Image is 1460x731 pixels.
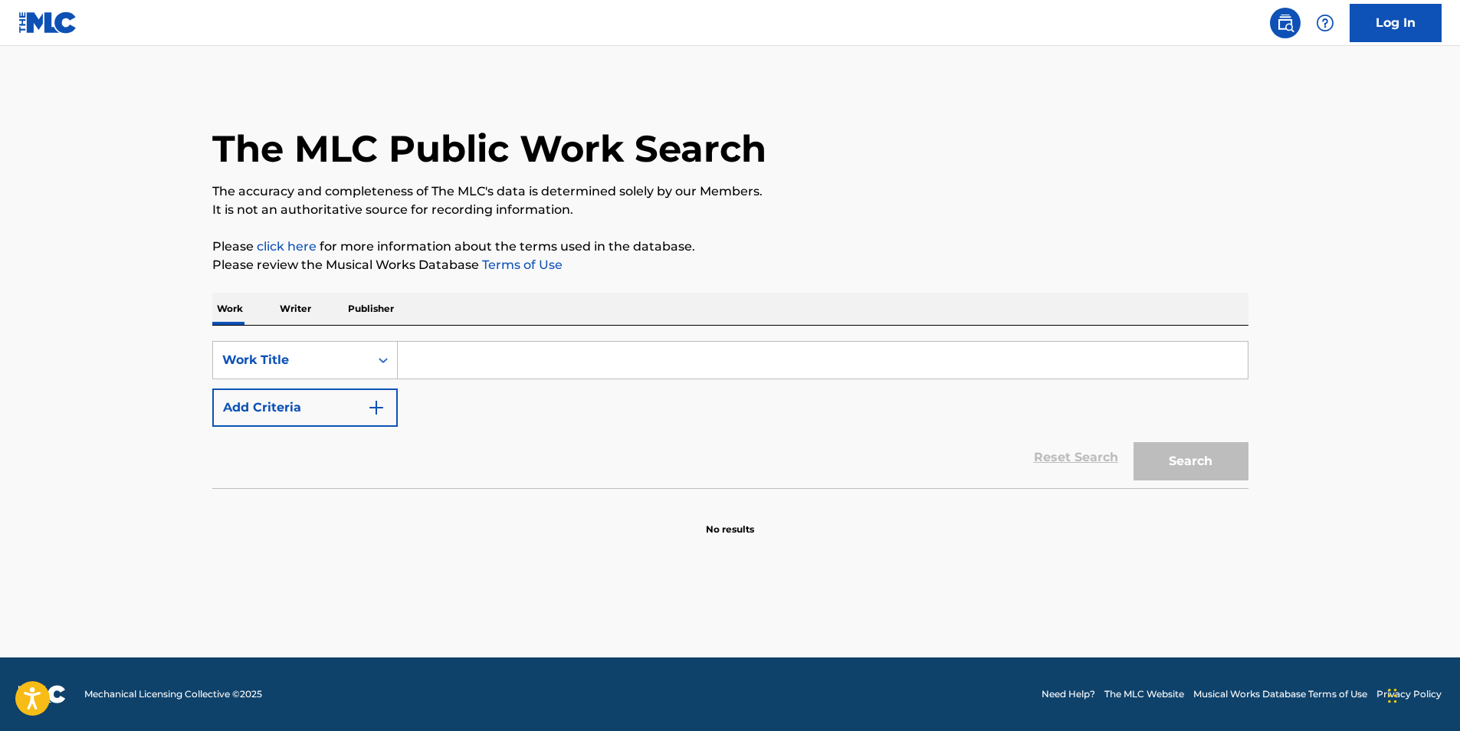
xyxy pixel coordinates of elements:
img: 9d2ae6d4665cec9f34b9.svg [367,398,386,417]
p: No results [706,504,754,536]
a: Privacy Policy [1376,687,1442,701]
a: The MLC Website [1104,687,1184,701]
p: Please review the Musical Works Database [212,256,1248,274]
img: search [1276,14,1294,32]
p: Please for more information about the terms used in the database. [212,238,1248,256]
a: click here [257,239,317,254]
div: Work Title [222,351,360,369]
img: logo [18,685,66,703]
a: Musical Works Database Terms of Use [1193,687,1367,701]
img: MLC Logo [18,11,77,34]
a: Log In [1350,4,1442,42]
p: Publisher [343,293,399,325]
a: Terms of Use [479,257,563,272]
div: Drag [1388,673,1397,719]
p: Writer [275,293,316,325]
div: Help [1310,8,1340,38]
p: The accuracy and completeness of The MLC's data is determined solely by our Members. [212,182,1248,201]
form: Search Form [212,341,1248,488]
img: help [1316,14,1334,32]
a: Public Search [1270,8,1301,38]
p: Work [212,293,248,325]
p: It is not an authoritative source for recording information. [212,201,1248,219]
iframe: Chat Widget [1383,657,1460,731]
h1: The MLC Public Work Search [212,126,766,172]
a: Need Help? [1042,687,1095,701]
button: Add Criteria [212,388,398,427]
span: Mechanical Licensing Collective © 2025 [84,687,262,701]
